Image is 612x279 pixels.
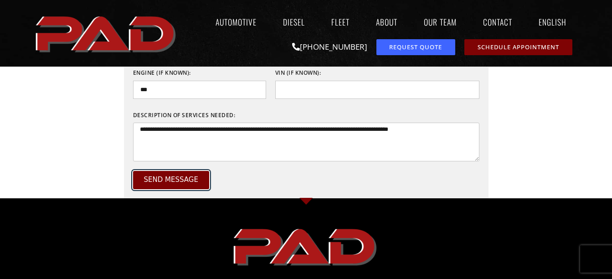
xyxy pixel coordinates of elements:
a: English [530,11,580,32]
label: Engine (if known): [133,66,191,80]
a: Diesel [274,11,314,32]
nav: Menu [180,11,580,32]
a: schedule repair or service appointment [464,39,572,55]
a: pro automotive and diesel home page [37,221,575,271]
img: The image shows the word "PAD" in bold, red, uppercase letters with a slight shadow effect. [33,9,180,58]
a: pro automotive and diesel home page [33,9,180,58]
img: The image shows the word "PAD" in bold, red, uppercase letters with a slight shadow effect. [231,221,381,271]
a: About [367,11,406,32]
span: Schedule Appointment [478,44,559,50]
a: request a service or repair quote [376,39,455,55]
a: Contact [474,11,521,32]
label: VIN (if known): [275,66,321,80]
a: Our Team [415,11,465,32]
a: Automotive [207,11,265,32]
label: Description of services needed: [133,108,236,123]
a: Fleet [323,11,358,32]
a: [PHONE_NUMBER] [292,41,367,52]
button: Send Message [133,171,209,189]
span: Send Message [144,176,198,183]
span: Request Quote [389,44,442,50]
